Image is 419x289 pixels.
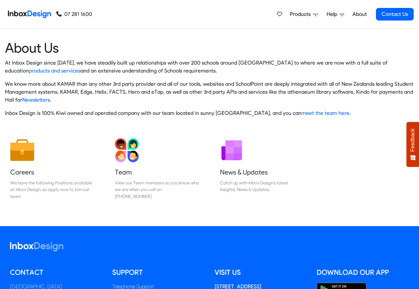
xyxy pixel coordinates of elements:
img: 2022_01_13_icon_job.svg [10,138,34,162]
p: At Inbox Design since [DATE], we have steadily built up relationships with over 200 schools aroun... [5,59,414,75]
span: Help [327,10,340,18]
div: View our Team members so you know who we are when you call on [PHONE_NUMBER] [115,179,199,200]
p: Inbox Design is 100% Kiwi owned and operated company with our team located in sunny [GEOGRAPHIC_D... [5,109,414,117]
h5: Visit us [215,267,307,277]
h5: News & Updates [220,168,304,177]
a: Careers We have the following Positions available at Inbox Design, so apply now to join our team [5,133,100,205]
h5: Team [115,168,199,177]
span: Feedback [410,128,416,152]
a: Help [324,8,347,21]
a: Team View our Team members so you know who we are when you call on [PHONE_NUMBER] [110,133,204,205]
heading: About Us [5,39,414,56]
div: Catch up with Inbox Design's latest Insights, News & Updates. [220,179,304,193]
h5: Download our App [317,267,409,277]
a: products and services [29,68,80,74]
img: logo_inboxdesign_white.svg [10,242,63,252]
div: We have the following Positions available at Inbox Design, so apply now to join our team [10,179,94,200]
h5: Contact [10,267,102,277]
a: About [350,8,369,21]
img: 2022_01_12_icon_newsletter.svg [220,138,244,162]
img: 2022_01_13_icon_team.svg [115,138,139,162]
a: Contact Us [376,8,414,21]
h5: Careers [10,168,94,177]
p: We know more about KAMAR than any other 3rd party provider and all of our tools, websites and Sch... [5,80,414,104]
a: meet the team here [301,110,349,116]
button: Feedback - Show survey [406,122,419,167]
a: Newsletters [22,97,50,103]
a: 07 281 1600 [56,10,92,18]
span: Products [290,10,313,18]
a: Products [287,8,320,21]
a: News & Updates Catch up with Inbox Design's latest Insights, News & Updates. [215,133,309,205]
h5: Support [112,267,205,277]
